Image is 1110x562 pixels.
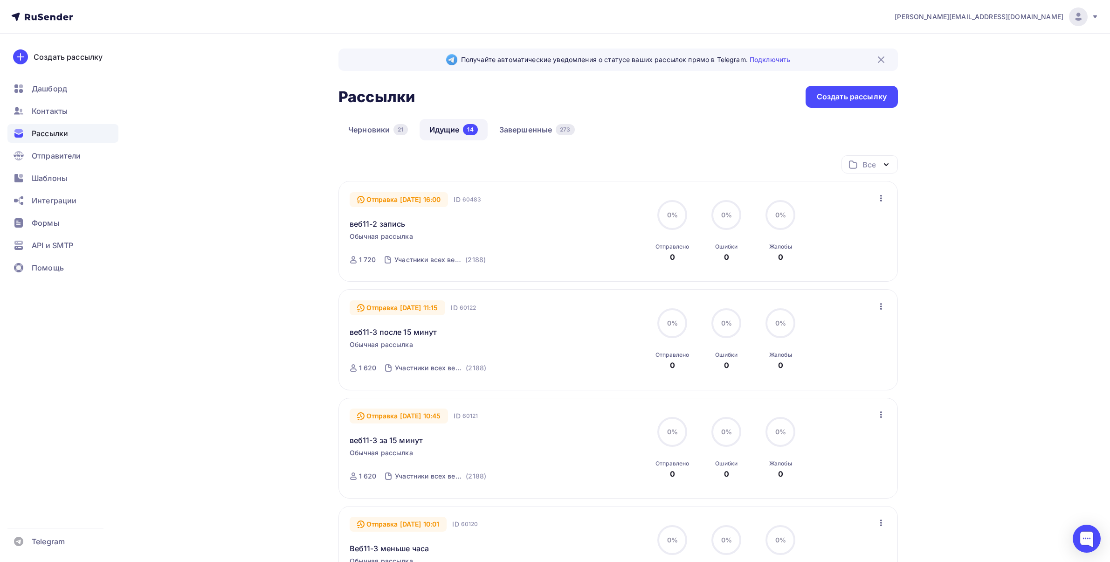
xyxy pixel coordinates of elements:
[670,360,675,371] div: 0
[724,468,729,479] div: 0
[769,351,792,359] div: Жалобы
[750,56,790,63] a: Подключить
[895,12,1063,21] span: [PERSON_NAME][EMAIL_ADDRESS][DOMAIN_NAME]
[721,319,732,327] span: 0%
[465,255,486,264] div: (2188)
[32,105,68,117] span: Контакты
[7,146,118,165] a: Отправители
[778,360,783,371] div: 0
[462,411,478,421] span: 60121
[655,243,689,250] div: Отправлено
[454,195,460,204] span: ID
[452,520,459,529] span: ID
[895,7,1099,26] a: [PERSON_NAME][EMAIL_ADDRESS][DOMAIN_NAME]
[556,124,574,135] div: 273
[32,128,68,139] span: Рассылки
[667,211,678,219] span: 0%
[667,319,678,327] span: 0%
[454,411,460,421] span: ID
[350,340,413,349] span: Обычная рассылка
[466,363,486,373] div: (2188)
[32,217,59,229] span: Формы
[34,51,103,62] div: Создать рассылку
[32,150,81,161] span: Отправители
[7,214,118,232] a: Формы
[338,119,418,140] a: Черновики21
[461,520,478,529] span: 60120
[778,251,783,263] div: 0
[32,262,64,273] span: Помощь
[461,55,790,64] span: Получайте автоматические уведомления о статусе ваших рассылок прямо в Telegram.
[394,361,487,375] a: Участники всех вебинаров (1-11) (2188)
[775,428,786,436] span: 0%
[350,448,413,458] span: Обычная рассылка
[655,351,689,359] div: Отправлено
[655,460,689,467] div: Отправлено
[350,300,446,315] div: Отправка [DATE] 11:15
[338,88,415,106] h2: Рассылки
[724,251,729,263] div: 0
[350,517,447,532] div: Отправка [DATE] 10:01
[715,460,738,467] div: Ошибки
[778,468,783,479] div: 0
[670,468,675,479] div: 0
[490,119,585,140] a: Завершенные273
[359,255,376,264] div: 1 720
[32,173,67,184] span: Шаблоны
[775,536,786,544] span: 0%
[724,360,729,371] div: 0
[350,435,423,446] a: веб11-3 за 15 минут
[667,536,678,544] span: 0%
[7,79,118,98] a: Дашборд
[466,472,486,481] div: (2188)
[7,124,118,143] a: Рассылки
[395,363,464,373] div: Участники всех вебинаров (1-11)
[721,536,732,544] span: 0%
[769,243,792,250] div: Жалобы
[350,192,448,207] div: Отправка [DATE] 16:00
[393,124,407,135] div: 21
[462,195,482,204] span: 60483
[393,252,487,267] a: Участники всех вебинаров (1-11) (2188)
[451,303,457,312] span: ID
[350,409,448,423] div: Отправка [DATE] 10:45
[350,232,413,241] span: Обычная рассылка
[32,536,65,547] span: Telegram
[350,218,406,229] a: веб11-2 запись
[721,428,732,436] span: 0%
[460,303,476,312] span: 60122
[775,319,786,327] span: 0%
[32,240,73,251] span: API и SMTP
[817,91,887,102] div: Создать рассылку
[395,472,464,481] div: Участники всех вебинаров (1-11)
[420,119,488,140] a: Идущие14
[862,159,876,170] div: Все
[359,472,377,481] div: 1 620
[769,460,792,467] div: Жалобы
[670,251,675,263] div: 0
[841,155,898,173] button: Все
[350,326,437,338] a: веб11-3 после 15 минут
[32,83,67,94] span: Дашборд
[394,255,463,264] div: Участники всех вебинаров (1-11)
[721,211,732,219] span: 0%
[715,243,738,250] div: Ошибки
[667,428,678,436] span: 0%
[350,543,429,554] a: Веб11-3 меньше часа
[463,124,477,135] div: 14
[7,169,118,187] a: Шаблоны
[775,211,786,219] span: 0%
[359,363,377,373] div: 1 620
[446,54,457,65] img: Telegram
[394,469,487,484] a: Участники всех вебинаров (1-11) (2188)
[7,102,118,120] a: Контакты
[715,351,738,359] div: Ошибки
[32,195,76,206] span: Интеграции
